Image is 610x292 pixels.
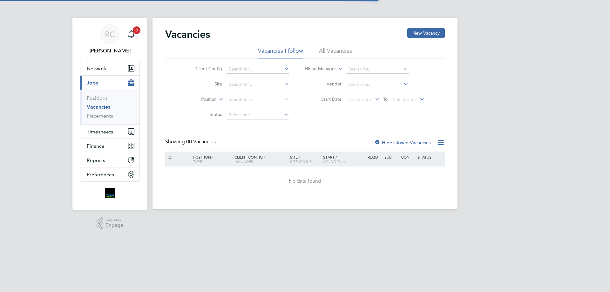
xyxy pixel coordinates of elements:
[305,81,342,87] label: Vendor
[381,95,390,103] span: To
[125,24,138,44] a: 3
[87,143,105,149] span: Finance
[165,28,210,41] h2: Vacancies
[300,66,336,72] label: Hiring Manager
[80,90,139,124] div: Jobs
[80,125,139,139] button: Timesheets
[186,66,222,71] label: Client Config
[234,159,253,164] span: Manager
[227,65,289,74] input: Search for...
[87,129,113,135] span: Timesheets
[87,65,107,71] span: Network
[383,152,399,162] div: Sub
[87,157,105,163] span: Reports
[72,18,147,210] nav: Main navigation
[97,217,124,229] a: Powered byEngage
[105,223,123,228] span: Engage
[186,81,222,87] label: Site
[193,159,202,164] span: Type
[80,24,140,55] a: RC[PERSON_NAME]
[346,80,409,89] input: Search for...
[105,188,115,198] img: bromak-logo-retina.png
[227,95,289,104] input: Search for...
[319,47,352,58] li: All Vacancies
[166,178,444,185] div: No data found
[288,152,322,167] div: Site /
[105,30,115,38] span: RC
[80,139,139,153] button: Finance
[80,167,139,181] button: Preferences
[105,217,123,223] span: Powered by
[323,159,341,164] span: Vendors
[233,152,288,167] div: Client Config /
[133,26,140,34] span: 3
[87,113,113,119] a: Placements
[407,28,445,38] button: New Vacancy
[305,96,342,102] label: Start Date
[348,97,371,102] span: Select date
[87,95,108,101] a: Positions
[80,188,140,198] a: Go to home page
[416,152,444,162] div: Status
[374,139,431,146] label: Hide Closed Vacancies
[80,47,140,55] span: Roselyn Coelho
[322,152,366,167] div: Start /
[80,76,139,90] button: Jobs
[87,104,110,110] a: Vacancies
[186,139,216,145] span: 00 Vacancies
[80,61,139,75] button: Network
[80,153,139,167] button: Reports
[87,80,98,86] span: Jobs
[399,152,416,162] div: Conf
[227,80,289,89] input: Search for...
[87,172,114,178] span: Preferences
[258,47,303,58] li: Vacancies I follow
[366,152,383,162] div: Reqd
[227,111,289,119] input: Select one
[186,112,222,117] label: Status
[393,97,416,102] span: Select date
[180,96,217,103] label: Position
[165,139,217,145] div: Showing
[346,65,409,74] input: Search for...
[290,159,312,164] span: Site Group
[166,152,188,162] div: ID
[188,152,233,167] div: Position /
